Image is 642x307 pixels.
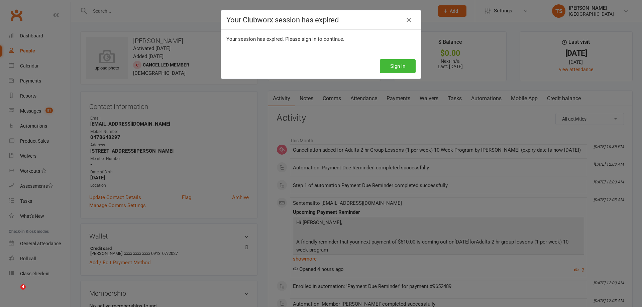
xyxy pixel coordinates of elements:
span: Your session has expired. Please sign in to continue. [226,36,344,42]
a: Close [404,15,414,25]
iframe: Intercom live chat [7,284,23,300]
h4: Your Clubworx session has expired [226,16,416,24]
button: Sign In [380,59,416,73]
span: 4 [20,284,26,290]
